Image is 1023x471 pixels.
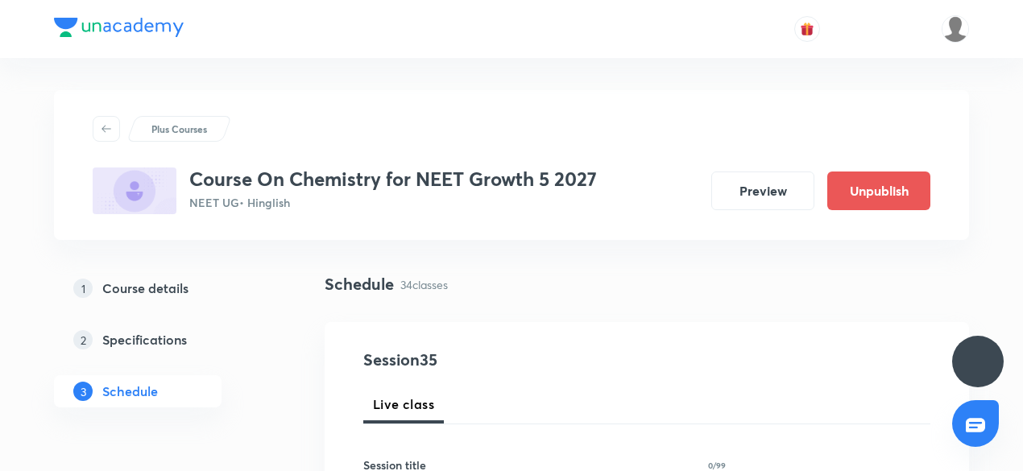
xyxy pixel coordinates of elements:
p: 34 classes [400,276,448,293]
p: 2 [73,330,93,349]
img: B4710041-6D98-4D1B-B392-1823EAEF750D_plus.png [93,167,176,214]
a: 1Course details [54,272,273,304]
p: Plus Courses [151,122,207,136]
h4: Session 35 [363,348,657,372]
p: 1 [73,279,93,298]
h4: Schedule [325,272,394,296]
button: Unpublish [827,171,930,210]
a: 2Specifications [54,324,273,356]
a: Company Logo [54,18,184,41]
h5: Schedule [102,382,158,401]
h5: Specifications [102,330,187,349]
p: 0/99 [708,461,726,469]
button: avatar [794,16,820,42]
img: Aarati parsewar [942,15,969,43]
img: Company Logo [54,18,184,37]
p: 3 [73,382,93,401]
button: Preview [711,171,814,210]
h3: Course On Chemistry for NEET Growth 5 2027 [189,167,597,191]
p: NEET UG • Hinglish [189,194,597,211]
h5: Course details [102,279,188,298]
img: ttu [968,352,988,371]
span: Live class [373,395,434,414]
img: avatar [800,22,814,36]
